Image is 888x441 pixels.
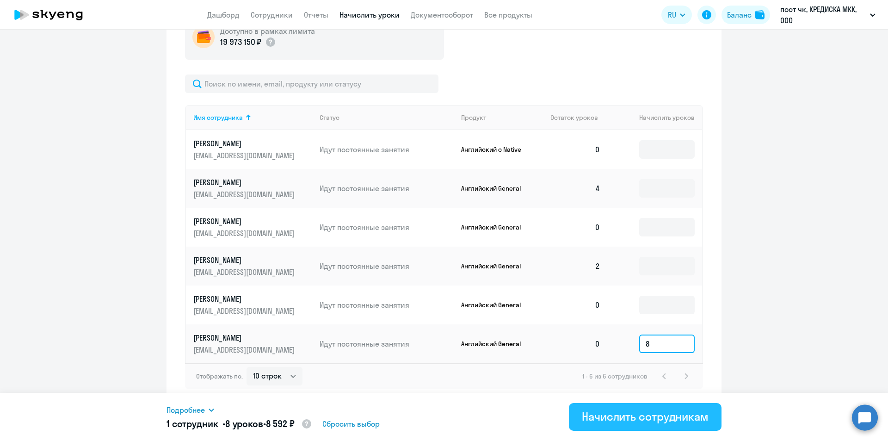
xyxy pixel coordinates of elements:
[193,113,312,122] div: Имя сотрудника
[193,138,312,161] a: [PERSON_NAME][EMAIL_ADDRESS][DOMAIN_NAME]
[320,339,454,349] p: Идут постоянные занятия
[193,177,297,187] p: [PERSON_NAME]
[484,10,532,19] a: Все продукты
[251,10,293,19] a: Сотрудники
[185,75,438,93] input: Поиск по имени, email, продукту или статусу
[461,184,530,193] p: Английский General
[193,294,297,304] p: [PERSON_NAME]
[193,216,312,238] a: [PERSON_NAME][EMAIL_ADDRESS][DOMAIN_NAME]
[225,418,263,429] span: 8 уроков
[543,169,608,208] td: 4
[543,247,608,286] td: 2
[193,189,297,199] p: [EMAIL_ADDRESS][DOMAIN_NAME]
[661,6,692,24] button: RU
[196,372,243,380] span: Отображать по:
[220,36,261,48] p: 19 973 150 ₽
[320,113,339,122] div: Статус
[193,177,312,199] a: [PERSON_NAME][EMAIL_ADDRESS][DOMAIN_NAME]
[550,113,598,122] span: Остаток уроков
[166,417,312,431] h5: 1 сотрудник • •
[461,113,486,122] div: Продукт
[668,9,676,20] span: RU
[266,418,295,429] span: 8 592 ₽
[166,404,205,416] span: Подробнее
[721,6,770,24] button: Балансbalance
[543,208,608,247] td: 0
[193,138,297,149] p: [PERSON_NAME]
[461,223,530,231] p: Английский General
[461,301,530,309] p: Английский General
[461,145,530,154] p: Английский с Native
[193,255,312,277] a: [PERSON_NAME][EMAIL_ADDRESS][DOMAIN_NAME]
[550,113,608,122] div: Остаток уроков
[727,9,752,20] div: Баланс
[193,228,297,238] p: [EMAIL_ADDRESS][DOMAIN_NAME]
[776,4,880,26] button: пост чк, КРЕДИСКА МКК, ООО
[582,409,709,424] div: Начислить сотрудникам
[193,255,297,265] p: [PERSON_NAME]
[320,261,454,271] p: Идут постоянные занятия
[193,113,243,122] div: Имя сотрудника
[193,345,297,355] p: [EMAIL_ADDRESS][DOMAIN_NAME]
[411,10,473,19] a: Документооборот
[193,216,297,226] p: [PERSON_NAME]
[304,10,328,19] a: Отчеты
[543,324,608,363] td: 0
[207,10,240,19] a: Дашборд
[220,26,315,36] h5: Доступно в рамках лимита
[320,300,454,310] p: Идут постоянные занятия
[320,183,454,193] p: Идут постоянные занятия
[339,10,400,19] a: Начислить уроки
[608,105,702,130] th: Начислить уроков
[569,403,721,431] button: Начислить сотрудникам
[193,333,297,343] p: [PERSON_NAME]
[322,418,380,429] span: Сбросить выбор
[193,333,312,355] a: [PERSON_NAME][EMAIL_ADDRESS][DOMAIN_NAME]
[320,113,454,122] div: Статус
[193,294,312,316] a: [PERSON_NAME][EMAIL_ADDRESS][DOMAIN_NAME]
[193,150,297,161] p: [EMAIL_ADDRESS][DOMAIN_NAME]
[320,144,454,155] p: Идут постоянные занятия
[755,10,765,19] img: balance
[543,286,608,324] td: 0
[193,267,297,277] p: [EMAIL_ADDRESS][DOMAIN_NAME]
[193,306,297,316] p: [EMAIL_ADDRESS][DOMAIN_NAME]
[461,340,530,348] p: Английский General
[461,262,530,270] p: Английский General
[461,113,543,122] div: Продукт
[780,4,866,26] p: пост чк, КРЕДИСКА МКК, ООО
[192,26,215,48] img: wallet-circle.png
[543,130,608,169] td: 0
[320,222,454,232] p: Идут постоянные занятия
[582,372,647,380] span: 1 - 6 из 6 сотрудников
